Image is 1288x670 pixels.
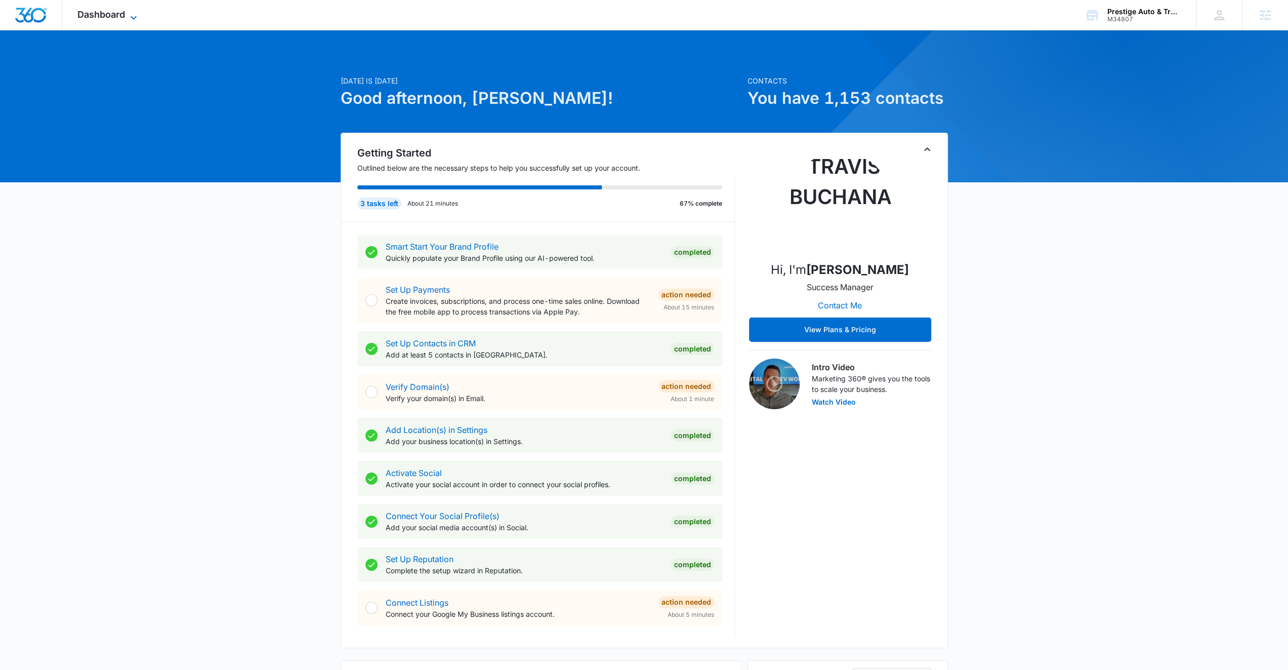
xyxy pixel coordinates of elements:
span: About 5 minutes [668,610,714,619]
p: [DATE] is [DATE] [341,75,741,86]
button: View Plans & Pricing [749,318,931,342]
button: Watch Video [812,399,856,406]
div: 3 tasks left [357,198,401,210]
span: Dashboard [77,9,125,20]
h2: Getting Started [357,145,735,161]
strong: [PERSON_NAME] [806,262,909,277]
p: Add at least 5 contacts in [GEOGRAPHIC_DATA]. [386,349,663,360]
div: Completed [671,516,714,528]
p: About 21 minutes [407,199,458,208]
a: Connect Listings [386,598,448,608]
span: About 1 minute [671,395,714,404]
button: Contact Me [808,293,872,318]
p: Quickly populate your Brand Profile using our AI-powered tool. [386,253,663,263]
img: Travis Buchanan [790,151,891,253]
h1: Good afternoon, [PERSON_NAME]! [341,86,741,110]
a: Verify Domain(s) [386,382,449,392]
div: Completed [671,246,714,258]
h3: Intro Video [812,361,931,373]
a: Set Up Payments [386,285,450,295]
p: Complete the setup wizard in Reputation. [386,565,663,576]
div: account id [1107,16,1181,23]
p: Outlined below are the necessary steps to help you successfully set up your account. [357,163,735,173]
p: Create invoices, subscriptions, and process one-time sales online. Download the free mobile app t... [386,296,650,317]
a: Set Up Reputation [386,554,453,564]
p: Hi, I'm [771,261,909,279]
p: Success Manager [807,281,874,293]
p: Connect your Google My Business listings account. [386,609,650,619]
p: Verify your domain(s) in Email. [386,393,650,404]
a: Activate Social [386,468,442,478]
div: Completed [671,429,714,442]
div: Action Needed [658,380,714,392]
p: 67% complete [680,199,722,208]
a: Smart Start Your Brand Profile [386,242,498,252]
a: Add Location(s) in Settings [386,425,487,435]
p: Add your business location(s) in Settings. [386,436,663,447]
div: Completed [671,343,714,355]
button: Toggle Collapse [921,143,933,155]
span: About 15 minutes [663,303,714,312]
p: Contacts [747,75,948,86]
div: Completed [671,472,714,485]
a: Connect Your Social Profile(s) [386,511,500,521]
p: Activate your social account in order to connect your social profiles. [386,479,663,490]
p: Add your social media account(s) in Social. [386,522,663,533]
div: account name [1107,8,1181,16]
div: Action Needed [658,596,714,608]
img: Intro Video [749,359,800,409]
div: Completed [671,559,714,571]
div: Action Needed [658,289,714,301]
p: Marketing 360® gives you the tools to scale your business. [812,373,931,395]
h1: You have 1,153 contacts [747,86,948,110]
a: Set Up Contacts in CRM [386,338,476,348]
